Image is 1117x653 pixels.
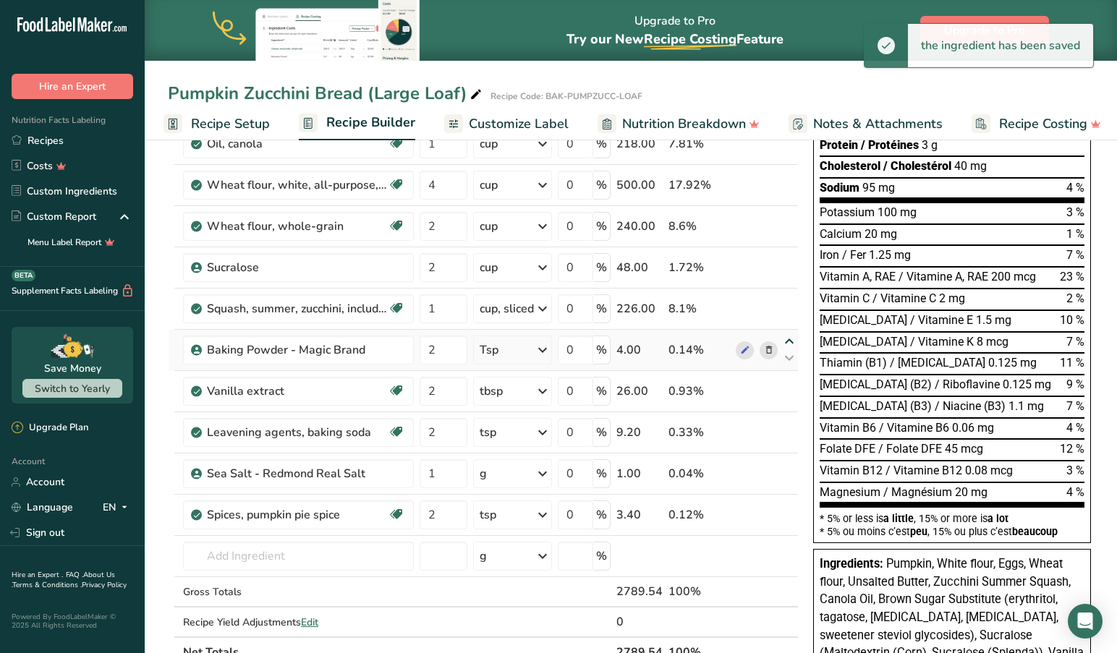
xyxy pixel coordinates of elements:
div: the ingredient has been saved [908,24,1093,67]
button: Upgrade to Pro [920,16,1049,45]
div: tsp [480,424,496,441]
span: peu [910,526,927,537]
div: 0.12% [668,506,730,524]
div: tbsp [480,383,503,400]
span: / Vitamine B12 [885,464,962,477]
span: 20 mg [955,485,988,499]
div: 8.1% [668,300,730,317]
div: 48.00 [616,259,663,276]
button: Hire an Expert [12,74,133,99]
div: 1.00 [616,465,663,482]
div: Upgrade to Pro [566,1,783,61]
span: Thiamin (B1) [820,356,887,370]
span: 40 mg [954,159,987,173]
span: Magnesium [820,485,880,499]
span: / Vitamine A, RAE [899,270,988,283]
div: 226.00 [616,300,663,317]
span: a little [883,513,914,524]
span: Recipe Builder [326,113,415,132]
div: cup, sliced [480,300,534,317]
a: Notes & Attachments [789,108,943,140]
span: 7 % [1066,335,1084,349]
span: 1.25 mg [869,248,911,262]
span: 4 % [1066,421,1084,435]
span: 0.08 mcg [965,464,1013,477]
span: 2 % [1066,291,1084,305]
span: [MEDICAL_DATA] (B3) [820,399,932,413]
div: 240.00 [616,218,663,235]
span: 0.125 mg [1003,377,1051,391]
div: Sucralose [207,259,388,276]
span: / Riboflavine [935,377,1000,391]
span: / Niacine (B3) [935,399,1006,413]
span: [MEDICAL_DATA] [820,335,907,349]
span: / Vitamine K [910,335,974,349]
span: Potassium [820,205,875,219]
span: Recipe Costing [644,30,736,48]
div: Recipe Yield Adjustments [183,615,414,630]
span: [MEDICAL_DATA] (B2) [820,377,932,391]
span: 23 % [1060,270,1084,283]
div: 1.72% [668,259,730,276]
div: g [480,465,487,482]
div: Pumpkin Zucchini Bread (Large Loaf) [168,80,485,106]
span: Notes & Attachments [813,114,943,134]
a: FAQ . [66,570,83,580]
div: Powered By FoodLabelMaker © 2025 All Rights Reserved [12,613,133,630]
span: 3 g [922,138,938,152]
a: Hire an Expert . [12,570,63,580]
span: / [MEDICAL_DATA] [890,356,985,370]
div: BETA [12,270,35,281]
div: tsp [480,506,496,524]
div: 218.00 [616,135,663,153]
a: Terms & Conditions . [12,580,82,590]
span: Sodium [820,181,859,195]
span: 95 mg [862,181,895,195]
span: 4 % [1066,485,1084,499]
span: [MEDICAL_DATA] [820,313,907,327]
div: Open Intercom Messenger [1068,604,1103,639]
a: Customize Label [444,108,569,140]
div: 7.81% [668,135,730,153]
div: * 5% ou moins c’est , 15% ou plus c’est [820,526,1084,537]
span: 3 % [1066,464,1084,477]
a: Recipe Builder [299,106,415,141]
div: 0.93% [668,383,730,400]
a: Nutrition Breakdown [598,108,760,140]
span: 7 % [1066,399,1084,413]
div: 0.14% [668,341,730,359]
span: Cholesterol [820,159,880,173]
span: 12 % [1060,442,1084,456]
div: cup [480,218,498,235]
span: a lot [988,513,1008,524]
span: / Folate DFE [878,442,942,456]
div: 26.00 [616,383,663,400]
button: Switch to Yearly [22,379,122,398]
span: Protein [820,138,858,152]
span: Calcium [820,227,862,241]
div: EN [103,499,133,516]
span: Vitamin A, RAE [820,270,896,283]
div: 9.20 [616,424,663,441]
div: 2789.54 [616,583,663,600]
span: 1.1 mg [1008,399,1044,413]
span: 1.5 mg [976,313,1011,327]
div: Custom Report [12,209,96,224]
span: Edit [301,615,318,629]
span: 3 % [1066,205,1084,219]
span: Ingredients: [820,557,883,571]
div: g [480,547,487,565]
span: / Magnésium [883,485,952,499]
span: / Vitamine B6 [879,421,949,435]
span: Try our New Feature [566,30,783,48]
a: Language [12,495,73,520]
div: Save Money [44,361,101,376]
span: 200 mcg [991,270,1036,283]
span: / Cholestérol [883,159,951,173]
span: / Fer [842,248,866,262]
div: Sea Salt - Redmond Real Salt [207,465,388,482]
span: Upgrade to Pro [944,22,1025,39]
span: 4 % [1066,181,1084,195]
div: 4.00 [616,341,663,359]
span: 9 % [1066,377,1084,391]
